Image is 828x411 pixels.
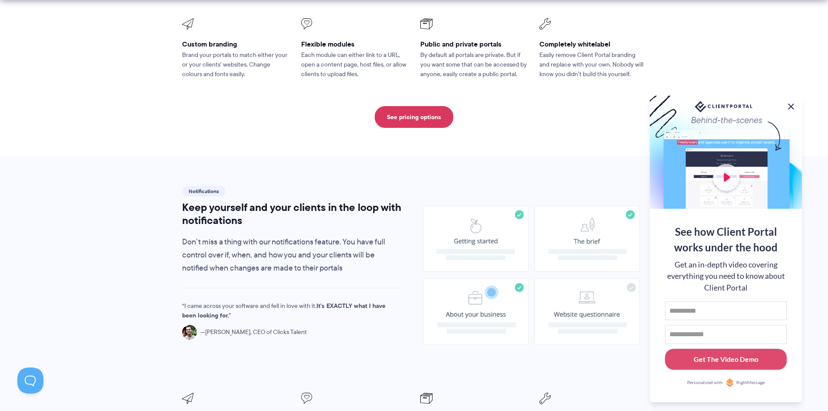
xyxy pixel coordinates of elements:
[539,40,646,49] h3: Completely whitelabel
[182,50,289,79] p: Brand your portals to match either your or your clients’ websites. Change colours and fonts easily.
[665,224,787,255] div: See how Client Portal works under the hood
[182,301,386,321] p: I came across your software and fell in love with it.
[420,40,527,49] h3: Public and private portals
[665,378,787,387] a: Personalized withRightMessage
[301,50,408,79] p: Each module can either link to a URL, open a content page, host files, or allow clients to upload...
[694,354,758,364] div: Get The Video Demo
[301,40,408,49] h3: Flexible modules
[17,368,43,394] iframe: Toggle Customer Support
[182,40,289,49] h3: Custom branding
[725,378,734,387] img: Personalized with RightMessage
[182,301,386,320] strong: It's EXACTLY what I have been looking for.
[539,50,646,79] p: Easily remove Client Portal branding and replace with your own. Nobody will know you didn’t build...
[182,186,226,197] span: Notifications
[665,259,787,294] div: Get an in-depth video covering everything you need to know about Client Portal
[182,236,402,275] p: Don’t miss a thing with our notifications feature. You have full control over if, when, and how y...
[375,106,453,128] a: See pricing options
[200,327,307,337] span: [PERSON_NAME], CEO of Clicks Talent
[687,379,723,386] span: Personalized with
[736,379,765,386] span: RightMessage
[182,201,402,227] h2: Keep yourself and your clients in the loop with notifications
[420,50,527,79] p: By default all portals are private. But if you want some that can be accessed by anyone, easily c...
[665,349,787,370] button: Get The Video Demo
